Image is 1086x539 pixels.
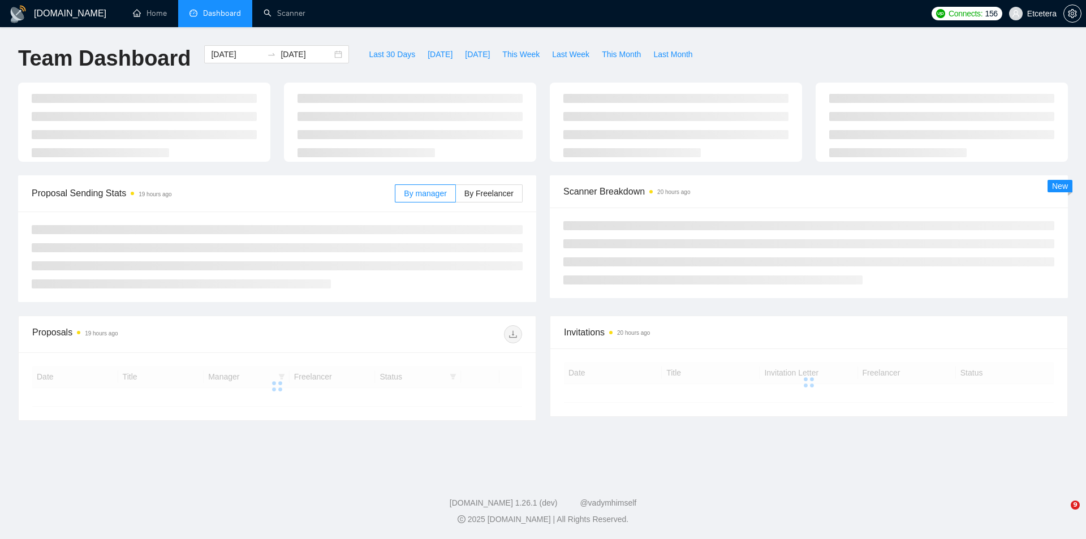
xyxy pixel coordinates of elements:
button: Last Week [546,45,596,63]
span: By manager [404,189,446,198]
button: Last 30 Days [363,45,421,63]
button: This Week [496,45,546,63]
h1: Team Dashboard [18,45,191,72]
span: New [1052,182,1068,191]
a: setting [1063,9,1081,18]
span: Dashboard [203,8,241,18]
time: 19 hours ago [85,330,118,337]
span: copyright [458,515,466,523]
span: Last 30 Days [369,48,415,61]
button: setting [1063,5,1081,23]
a: searchScanner [264,8,305,18]
button: Last Month [647,45,699,63]
span: user [1012,10,1020,18]
span: [DATE] [428,48,453,61]
a: homeHome [133,8,167,18]
span: Proposal Sending Stats [32,186,395,200]
time: 20 hours ago [657,189,690,195]
span: Last Week [552,48,589,61]
div: 2025 [DOMAIN_NAME] | All Rights Reserved. [9,514,1077,525]
span: Connects: [949,7,982,20]
span: dashboard [189,9,197,17]
time: 19 hours ago [139,191,171,197]
span: to [267,50,276,59]
img: upwork-logo.png [936,9,945,18]
input: Start date [211,48,262,61]
a: [DOMAIN_NAME] 1.26.1 (dev) [450,498,558,507]
span: [DATE] [465,48,490,61]
iframe: Intercom live chat [1048,501,1075,528]
a: @vadymhimself [580,498,636,507]
span: Last Month [653,48,692,61]
span: setting [1064,9,1081,18]
span: 156 [985,7,997,20]
button: [DATE] [459,45,496,63]
div: Proposals [32,325,277,343]
img: logo [9,5,27,23]
span: Invitations [564,325,1054,339]
span: This Week [502,48,540,61]
span: This Month [602,48,641,61]
span: 9 [1071,501,1080,510]
span: By Freelancer [464,189,514,198]
button: This Month [596,45,647,63]
time: 20 hours ago [617,330,650,336]
button: [DATE] [421,45,459,63]
input: End date [281,48,332,61]
span: swap-right [267,50,276,59]
span: Scanner Breakdown [563,184,1054,199]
